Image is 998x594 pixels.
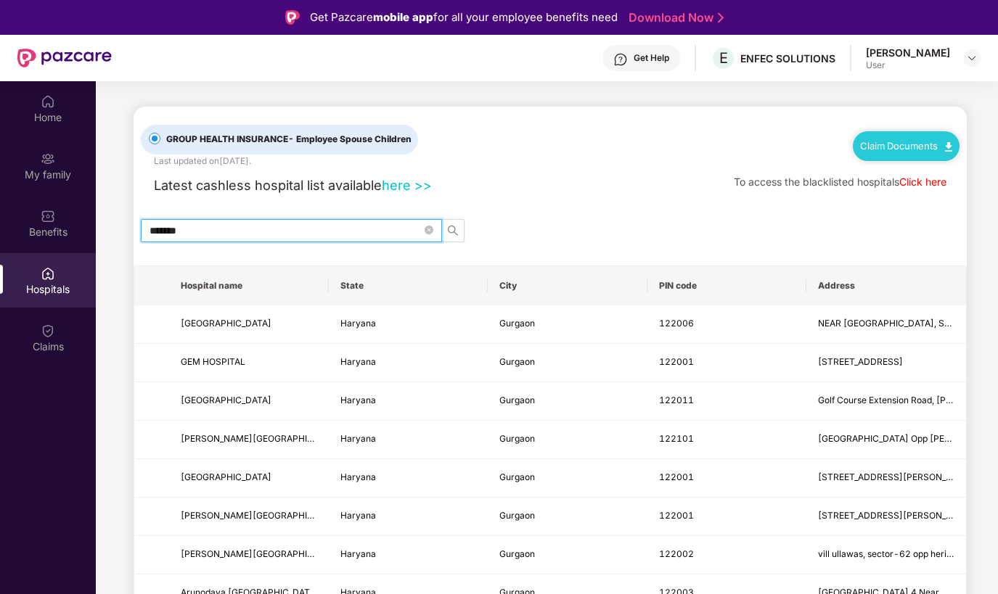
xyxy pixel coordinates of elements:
[169,536,329,574] td: Indira Gandhi Eye Hospital
[285,10,300,25] img: Logo
[488,536,647,574] td: Gurgaon
[169,459,329,498] td: SHIVA HOSPITAL
[659,395,694,405] span: 122011
[169,305,329,344] td: DEV HOSPITAL
[488,305,647,344] td: Gurgaon
[425,223,433,237] span: close-circle
[169,498,329,536] td: NAVJEEVAN HOSPITAL AND MATERNITY CENTRE
[340,510,376,521] span: Haryana
[41,94,55,109] img: svg+xml;base64,PHN2ZyBpZD0iSG9tZSIgeG1sbnM9Imh0dHA6Ly93d3cudzMub3JnLzIwMDAvc3ZnIiB3aWR0aD0iMjAiIG...
[818,356,903,367] span: [STREET_ADDRESS]
[634,52,669,64] div: Get Help
[488,459,647,498] td: Gurgaon
[160,133,417,147] span: GROUP HEALTH INSURANCE
[613,52,628,67] img: svg+xml;base64,PHN2ZyBpZD0iSGVscC0zMngzMiIgeG1sbnM9Imh0dHA6Ly93d3cudzMub3JnLzIwMDAvc3ZnIiB3aWR0aD...
[41,209,55,223] img: svg+xml;base64,PHN2ZyBpZD0iQmVuZWZpdHMiIHhtbG5zPSJodHRwOi8vd3d3LnczLm9yZy8yMDAwL3N2ZyIgd2lkdGg9Ij...
[441,219,465,242] button: search
[647,266,807,305] th: PIN code
[659,433,694,444] span: 122101
[181,433,343,444] span: [PERSON_NAME][GEOGRAPHIC_DATA]
[806,305,966,344] td: NEAR GOVT SR SEC SCHOOL, SECTOR 103
[734,176,899,188] span: To access the blacklisted hospitals
[818,280,954,292] span: Address
[659,548,694,559] span: 122002
[499,356,535,367] span: Gurgaon
[488,344,647,382] td: Gurgaon
[818,471,975,482] span: [STREET_ADDRESS][PERSON_NAME]
[329,382,488,421] td: Haryana
[373,10,433,24] strong: mobile app
[499,433,535,444] span: Gurgaon
[340,356,376,367] span: Haryana
[41,152,55,166] img: svg+xml;base64,PHN2ZyB3aWR0aD0iMjAiIGhlaWdodD0iMjAiIHZpZXdCb3g9IjAgMCAyMCAyMCIgZmlsbD0ibm9uZSIgeG...
[806,344,966,382] td: Opp Street No 3 , Madanpuri Main Road
[425,226,433,234] span: close-circle
[181,471,271,482] span: [GEOGRAPHIC_DATA]
[329,344,488,382] td: Haryana
[181,548,343,559] span: [PERSON_NAME][GEOGRAPHIC_DATA]
[488,266,647,305] th: City
[340,548,376,559] span: Haryana
[818,318,994,329] span: NEAR [GEOGRAPHIC_DATA], SECTOR 103
[154,177,382,193] span: Latest cashless hospital list available
[740,51,835,65] div: ENFEC SOLUTIONS
[818,510,975,521] span: [STREET_ADDRESS][PERSON_NAME]
[818,548,994,559] span: vill ullawas, sector-62 opp heritage school
[329,498,488,536] td: Haryana
[659,510,694,521] span: 122001
[169,344,329,382] td: GEM HOSPITAL
[310,9,618,26] div: Get Pazcare for all your employee benefits need
[866,46,950,59] div: [PERSON_NAME]
[899,176,946,188] a: Click here
[719,49,728,67] span: E
[169,382,329,421] td: MARENGO ASIA HOSPITAL
[181,356,245,367] span: GEM HOSPITAL
[629,10,719,25] a: Download Now
[499,548,535,559] span: Gurgaon
[659,318,694,329] span: 122006
[340,395,376,405] span: Haryana
[181,395,271,405] span: [GEOGRAPHIC_DATA]
[340,471,376,482] span: Haryana
[41,266,55,281] img: svg+xml;base64,PHN2ZyBpZD0iSG9zcGl0YWxzIiB4bWxucz0iaHR0cDovL3d3dy53My5vcmcvMjAwMC9zdmciIHdpZHRoPS...
[382,177,432,193] a: here >>
[329,305,488,344] td: Haryana
[329,266,488,305] th: State
[488,498,647,536] td: Gurgaon
[41,323,55,338] img: svg+xml;base64,PHN2ZyBpZD0iQ2xhaW0iIHhtbG5zPSJodHRwOi8vd3d3LnczLm9yZy8yMDAwL3N2ZyIgd2lkdGg9IjIwIi...
[945,142,952,152] img: svg+xml;base64,PHN2ZyB4bWxucz0iaHR0cDovL3d3dy53My5vcmcvMjAwMC9zdmciIHdpZHRoPSIxMC40IiBoZWlnaHQ9Ij...
[154,154,251,168] div: Last updated on [DATE] .
[659,471,694,482] span: 122001
[806,421,966,459] td: Sector 69, Main Sohna Road Opp Radha Krishna Mandir
[181,318,271,329] span: [GEOGRAPHIC_DATA]
[499,471,535,482] span: Gurgaon
[866,59,950,71] div: User
[499,318,535,329] span: Gurgaon
[17,49,112,67] img: New Pazcare Logo
[181,280,317,292] span: Hospital name
[181,510,457,521] span: [PERSON_NAME][GEOGRAPHIC_DATA] AND [GEOGRAPHIC_DATA]
[806,498,966,536] td: H No 281 26, Basai Road Manadan Puri Road
[659,356,694,367] span: 122001
[329,536,488,574] td: Haryana
[806,382,966,421] td: Golf Course Extension Road, Sushant Lok Ii
[288,133,412,144] span: - Employee Spouse Children
[329,459,488,498] td: Haryana
[499,395,535,405] span: Gurgaon
[860,140,952,152] a: Claim Documents
[806,266,966,305] th: Address
[499,510,535,521] span: Gurgaon
[488,421,647,459] td: Gurgaon
[806,459,966,498] td: 876/2 Sector 12, Mata Road
[340,433,376,444] span: Haryana
[442,225,464,236] span: search
[169,266,329,305] th: Hospital name
[329,421,488,459] td: Haryana
[169,421,329,459] td: JIWAN DHARA HOSPITAL
[340,318,376,329] span: Haryana
[718,10,724,25] img: Stroke
[488,382,647,421] td: Gurgaon
[966,52,978,64] img: svg+xml;base64,PHN2ZyBpZD0iRHJvcGRvd24tMzJ4MzIiIHhtbG5zPSJodHRwOi8vd3d3LnczLm9yZy8yMDAwL3N2ZyIgd2...
[806,536,966,574] td: vill ullawas, sector-62 opp heritage school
